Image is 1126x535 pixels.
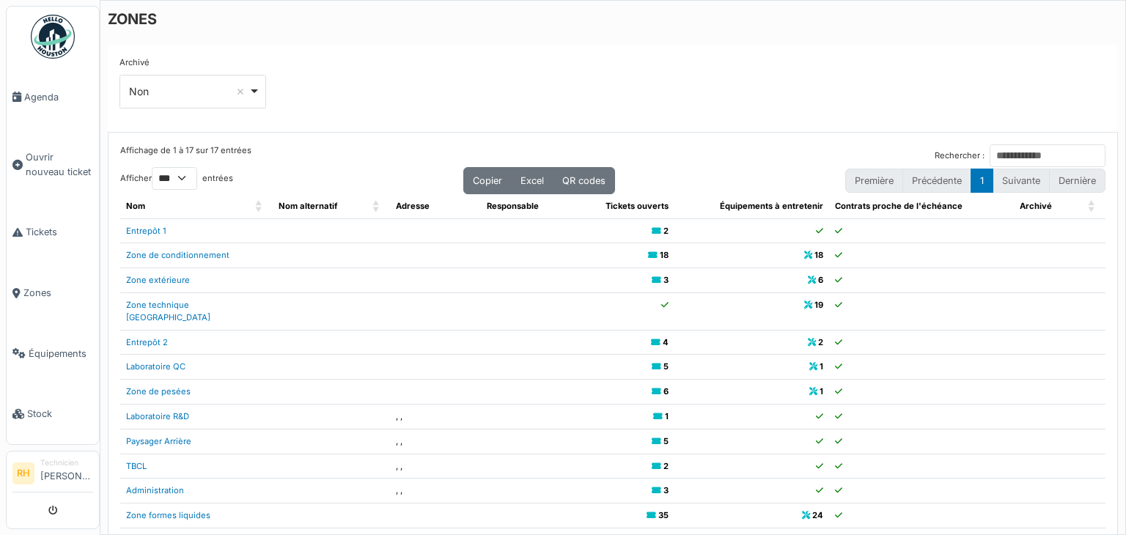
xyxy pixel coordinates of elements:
button: Excel [511,167,553,194]
b: 2 [663,461,669,471]
a: Stock [7,384,99,445]
a: Paysager Arrière [126,436,191,446]
a: RH Technicien[PERSON_NAME] [12,457,93,492]
b: 5 [663,436,669,446]
b: 2 [663,226,669,236]
b: 1 [665,411,669,421]
label: Afficher entrées [120,167,233,190]
span: Archivé: Activate to sort [1088,194,1097,218]
span: Copier [473,175,502,186]
a: Tickets [7,202,99,263]
a: Laboratoire R&D [126,411,189,421]
div: Technicien [40,457,93,468]
span: Équipements [29,347,93,361]
span: Nom: Activate to sort [255,194,264,218]
span: Tickets [26,225,93,239]
span: Zones [23,286,93,300]
a: Entrepôt 2 [126,337,168,347]
b: 3 [663,275,669,285]
td: , , [390,404,482,429]
td: , , [390,454,482,479]
div: Non [129,84,249,99]
span: Nom alternatif: Activate to sort [372,194,381,218]
a: Ouvrir nouveau ticket [7,128,99,202]
b: 5 [663,361,669,372]
a: Zone de conditionnement [126,250,229,260]
td: , , [390,479,482,503]
select: Afficherentrées [152,167,197,190]
span: Nom alternatif [279,201,337,211]
b: 1 [820,386,823,396]
div: Affichage de 1 à 17 sur 17 entrées [120,144,251,167]
b: 6 [818,275,823,285]
b: 6 [663,386,669,396]
a: Agenda [7,67,99,128]
span: Responsable [487,201,539,211]
label: Rechercher : [935,150,985,162]
span: Nom [126,201,145,211]
span: Adresse [396,201,430,211]
b: 1 [820,361,823,372]
span: QR codes [562,175,606,186]
b: 4 [663,337,669,347]
span: Archivé [1020,201,1052,211]
img: Badge_color-CXgf-gQk.svg [31,15,75,59]
b: 3 [663,485,669,495]
b: 19 [814,300,823,310]
a: Zone technique [GEOGRAPHIC_DATA] [126,300,210,322]
b: 18 [814,250,823,260]
h6: ZONES [108,10,157,28]
span: Contrats proche de l'échéance [835,201,963,211]
a: Laboratoire QC [126,361,185,372]
span: Ouvrir nouveau ticket [26,150,93,178]
a: Administration [126,485,184,495]
span: Agenda [24,90,93,104]
button: Copier [463,167,512,194]
a: TBCL [126,461,147,471]
b: 24 [812,510,823,520]
button: QR codes [553,167,615,194]
a: Zone de pesées [126,386,191,396]
a: Zones [7,262,99,323]
span: Tickets ouverts [606,201,669,211]
button: 1 [971,169,993,193]
li: RH [12,462,34,484]
a: Entrepôt 1 [126,226,166,236]
b: 35 [658,510,669,520]
td: , , [390,429,482,454]
a: Zone extérieure [126,275,190,285]
label: Archivé [119,56,150,69]
b: 18 [660,250,669,260]
span: Équipements à entretenir [720,201,823,211]
b: 2 [818,337,823,347]
a: Zone formes liquides [126,510,210,520]
nav: pagination [845,169,1105,193]
button: Remove item: 'false' [233,84,248,99]
li: [PERSON_NAME] [40,457,93,489]
a: Équipements [7,323,99,384]
span: Excel [520,175,544,186]
span: Stock [27,407,93,421]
